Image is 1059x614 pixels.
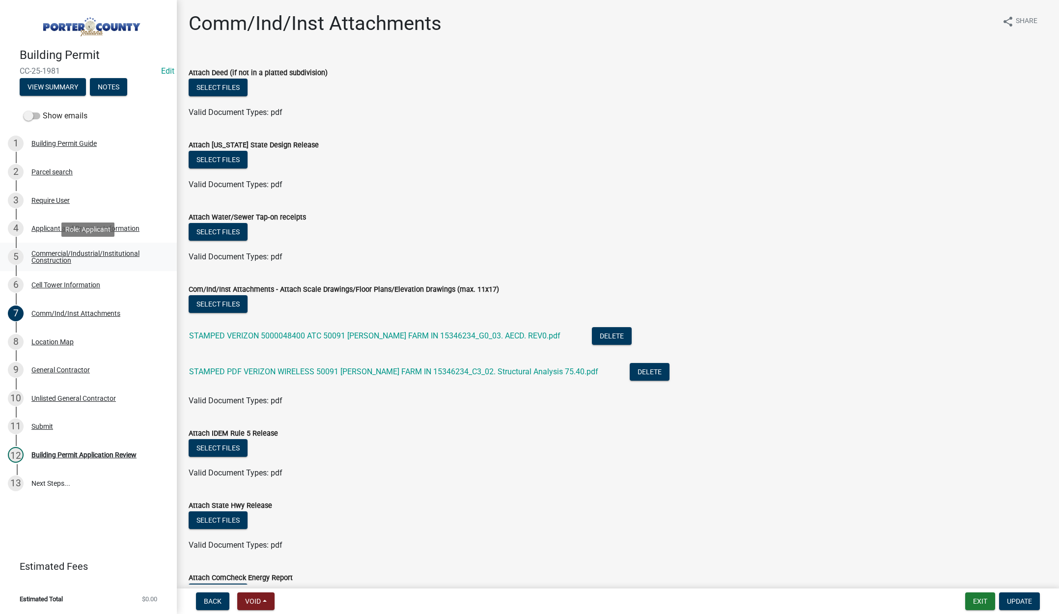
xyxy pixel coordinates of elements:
button: Exit [965,592,995,610]
button: Select files [189,151,248,168]
label: Attach Deed (if not in a platted subdivision) [189,70,328,77]
span: Valid Document Types: pdf [189,468,282,477]
button: Notes [90,78,127,96]
label: Attach [US_STATE] State Design Release [189,142,319,149]
span: CC-25-1981 [20,66,157,76]
i: share [1002,16,1014,28]
button: Select files [189,584,248,601]
span: Share [1016,16,1037,28]
span: Valid Document Types: pdf [189,108,282,117]
wm-modal-confirm: Delete Document [630,368,669,377]
a: Estimated Fees [8,557,161,576]
label: Attach Water/Sewer Tap‐on receipts [189,214,306,221]
label: Com/Ind/Inst Attachments - Attach Scale Drawings/Floor Plans/Elevation Drawings (max. 11x17) [189,286,499,293]
div: 12 [8,447,24,463]
span: $0.00 [142,596,157,602]
div: 5 [8,249,24,265]
div: 2 [8,164,24,180]
div: Role: Applicant [61,223,114,237]
span: Void [245,597,261,605]
button: Select files [189,79,248,96]
div: 1 [8,136,24,151]
button: shareShare [994,12,1045,31]
label: Attach IDEM Rule 5 Release [189,430,278,437]
div: Unlisted General Contractor [31,395,116,402]
div: Cell Tower Information [31,281,100,288]
div: Submit [31,423,53,430]
div: 7 [8,306,24,321]
button: Select files [189,439,248,457]
div: 6 [8,277,24,293]
h4: Building Permit [20,48,169,62]
span: Back [204,597,222,605]
div: Building Permit Application Review [31,451,137,458]
button: Select files [189,511,248,529]
div: 11 [8,419,24,434]
button: View Summary [20,78,86,96]
div: 8 [8,334,24,350]
div: Require User [31,197,70,204]
div: Parcel search [31,168,73,175]
span: Valid Document Types: pdf [189,540,282,550]
div: 4 [8,221,24,236]
span: Valid Document Types: pdf [189,396,282,405]
a: STAMPED PDF VERIZON WIRELESS 50091 [PERSON_NAME] FARM IN 15346234_C3_02. Structural Analysis 75.4... [189,367,598,376]
div: Building Permit Guide [31,140,97,147]
button: Back [196,592,229,610]
div: General Contractor [31,366,90,373]
div: Commercial/Industrial/Institutional Construction [31,250,161,264]
label: Show emails [24,110,87,122]
a: STAMPED VERIZON 5000048400 ATC 50091 [PERSON_NAME] FARM IN 15346234_G0_03. AECD. REV0.pdf [189,331,560,340]
span: Estimated Total [20,596,63,602]
div: 3 [8,193,24,208]
button: Select files [189,295,248,313]
div: 10 [8,391,24,406]
img: Porter County, Indiana [20,10,161,38]
button: Select files [189,223,248,241]
wm-modal-confirm: Edit Application Number [161,66,174,76]
div: 9 [8,362,24,378]
wm-modal-confirm: Summary [20,84,86,91]
div: Comm/Ind/Inst Attachments [31,310,120,317]
span: Valid Document Types: pdf [189,180,282,189]
div: Applicant and Property Information [31,225,139,232]
span: Valid Document Types: pdf [189,252,282,261]
div: Location Map [31,338,74,345]
div: 13 [8,475,24,491]
span: Update [1007,597,1032,605]
a: Edit [161,66,174,76]
button: Delete [592,327,632,345]
label: Attach State Hwy Release [189,502,272,509]
h1: Comm/Ind/Inst Attachments [189,12,442,35]
label: Attach ComCheck Energy Report [189,575,293,582]
button: Delete [630,363,669,381]
button: Update [999,592,1040,610]
wm-modal-confirm: Delete Document [592,332,632,341]
wm-modal-confirm: Notes [90,84,127,91]
button: Void [237,592,275,610]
